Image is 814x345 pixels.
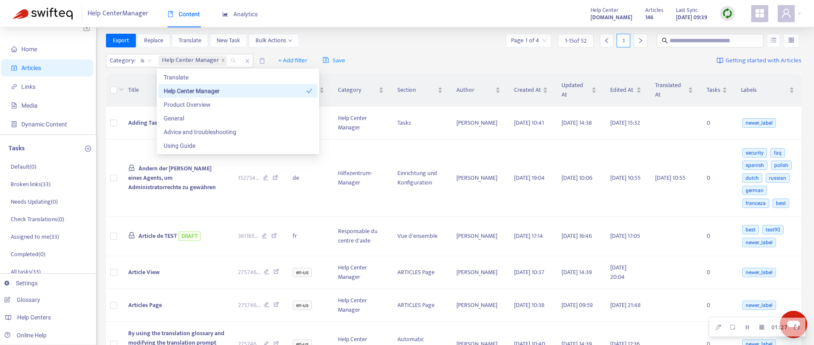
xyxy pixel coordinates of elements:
td: Hilfezentrum-Manager [331,140,391,217]
div: Help Center Manager [164,86,306,96]
span: [DATE] 16:46 [561,231,592,241]
span: newer_label [742,301,776,310]
td: Help Center Manager [331,289,391,322]
span: Category [338,85,377,95]
th: Labels [734,74,801,107]
img: sync.dc5367851b00ba804db3.png [722,8,733,19]
button: Translate [172,34,208,47]
span: Export [113,36,129,45]
div: General [164,114,312,123]
p: Broken links ( 33 ) [11,180,50,189]
td: [PERSON_NAME] [450,289,507,322]
div: General [159,111,317,125]
span: [DATE] 21:48 [610,300,641,310]
div: 1 [617,34,630,47]
a: Settings [4,280,38,287]
iframe: Button to launch messaging window [780,311,807,338]
th: Edited At [603,74,648,107]
th: Tasks [700,74,734,107]
span: Edited At [610,85,635,95]
span: Bulk Actions [256,36,292,45]
div: Product Overview [159,98,317,111]
td: [PERSON_NAME] [450,107,507,140]
span: Section [397,85,436,95]
button: Bulk Actionsdown [249,34,299,47]
span: spanish [742,161,767,170]
a: Online Help [4,332,47,339]
span: [DATE] 09:59 [561,300,593,310]
span: 275746 ... [238,268,260,277]
span: [DATE] 10:55 [610,173,641,183]
td: 0 [700,289,734,322]
button: New Task [210,34,247,47]
th: Created At [507,74,555,107]
p: Tasks [9,143,25,154]
span: Adding Tasks [128,118,163,128]
span: Content [168,11,200,18]
span: lock [128,232,135,239]
td: Responsable du centre d'aide [331,217,391,256]
span: newer_label [742,268,776,277]
p: Assigned to me ( 33 ) [11,232,59,241]
strong: [DOMAIN_NAME] [591,13,632,22]
span: Updated At [561,81,590,99]
span: en-us [293,301,312,310]
span: search [662,38,668,44]
span: file-image [11,102,17,108]
span: Help Center Manager [159,56,227,66]
span: New Task [217,36,240,45]
span: [DATE] 17:14 [514,231,543,241]
th: Translated At [648,74,700,107]
div: Translate [159,70,317,84]
td: 0 [700,217,734,256]
td: 0 [700,140,734,217]
span: down [119,87,124,92]
strong: [DATE] 09:39 [676,13,707,22]
span: [DATE] 14:39 [561,267,592,277]
p: Default ( 0 ) [11,162,36,171]
span: is [141,54,152,67]
span: franceza [742,199,769,208]
td: ARTICLES Page [391,256,450,289]
span: DRAFT [178,231,201,241]
td: fr [286,217,331,256]
p: Completed ( 0 ) [11,250,45,259]
p: All tasks ( 33 ) [11,267,41,276]
span: [DATE] 14:38 [561,118,592,128]
td: [PERSON_NAME] [450,140,507,217]
td: Tasks [391,107,450,140]
span: appstore [755,8,765,18]
span: en-us [293,268,312,277]
span: Links [21,83,35,90]
span: [DATE] 10:55 [655,173,685,183]
span: Help Center Manager [88,6,148,22]
td: [PERSON_NAME] [450,217,507,256]
span: + Add filter [278,56,308,66]
span: left [604,38,610,44]
button: saveSave [316,54,352,67]
span: russian [766,173,790,183]
span: [DATE] 15:32 [610,118,640,128]
span: container [11,121,17,127]
th: Category [331,74,391,107]
button: Replace [137,34,170,47]
span: Translated At [655,81,686,99]
span: best [773,199,789,208]
span: plus-circle [85,146,91,152]
div: Advice and troubleshooting [159,125,317,139]
span: user [781,8,791,18]
span: account-book [11,65,17,71]
td: 0 [700,107,734,140]
td: ARTICLES Page [391,289,450,322]
th: Section [391,74,450,107]
span: Help Center [591,6,619,15]
span: home [11,46,17,52]
span: Help Centers [17,314,51,321]
button: + Add filter [272,54,314,67]
span: Analytics [222,11,258,18]
span: security [742,148,767,158]
span: Author [456,85,493,95]
th: Title [121,74,231,107]
div: Using Guide [164,141,312,150]
span: close [242,56,253,66]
